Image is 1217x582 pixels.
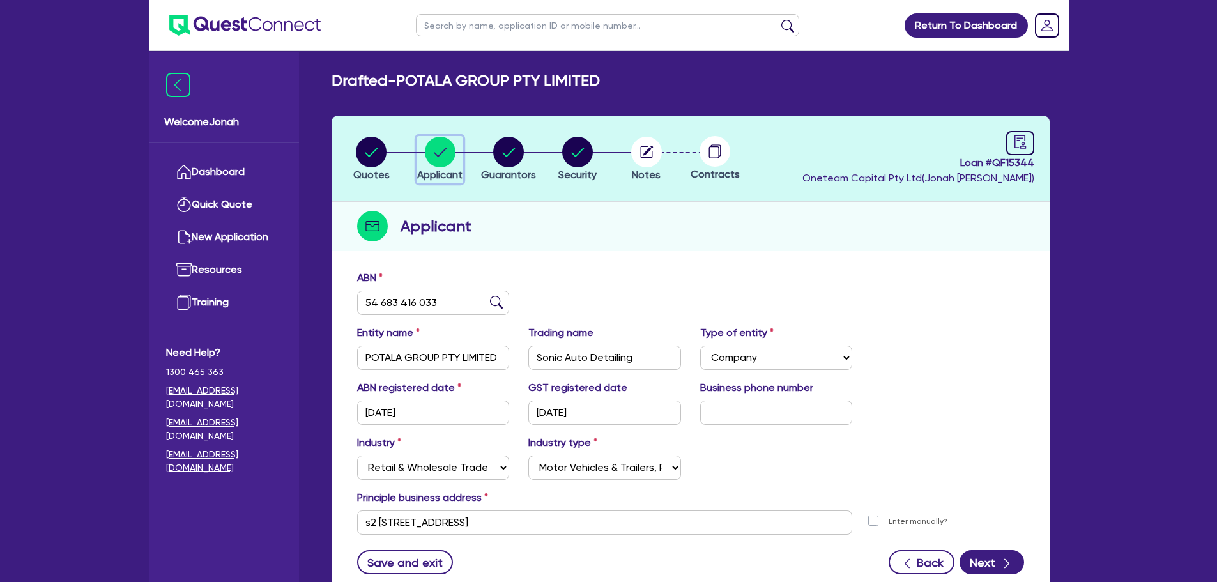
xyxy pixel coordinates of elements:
span: Guarantors [481,169,536,181]
label: ABN registered date [357,380,461,395]
label: Enter manually? [889,516,947,528]
a: Quick Quote [166,188,282,221]
a: [EMAIL_ADDRESS][DOMAIN_NAME] [166,384,282,411]
h2: Applicant [401,215,471,238]
input: Search by name, application ID or mobile number... [416,14,799,36]
label: Principle business address [357,490,488,505]
a: Dashboard [166,156,282,188]
a: Return To Dashboard [905,13,1028,38]
button: Guarantors [480,136,537,183]
img: step-icon [357,211,388,241]
span: audit [1013,135,1027,149]
span: Security [558,169,597,181]
button: Next [960,550,1024,574]
button: Quotes [353,136,390,183]
a: Resources [166,254,282,286]
a: New Application [166,221,282,254]
label: Industry type [528,435,597,450]
label: Industry [357,435,401,450]
img: training [176,295,192,310]
span: Need Help? [166,345,282,360]
span: Welcome Jonah [164,114,284,130]
a: Training [166,286,282,319]
a: Dropdown toggle [1030,9,1064,42]
a: audit [1006,131,1034,155]
img: resources [176,262,192,277]
a: [EMAIL_ADDRESS][DOMAIN_NAME] [166,416,282,443]
button: Back [889,550,954,574]
span: Notes [632,169,661,181]
span: Quotes [353,169,390,181]
span: Oneteam Capital Pty Ltd ( Jonah [PERSON_NAME] ) [802,172,1034,184]
img: new-application [176,229,192,245]
label: Business phone number [700,380,813,395]
a: [EMAIL_ADDRESS][DOMAIN_NAME] [166,448,282,475]
button: Applicant [417,136,463,183]
img: quest-connect-logo-blue [169,15,321,36]
span: Loan # QF15344 [802,155,1034,171]
label: ABN [357,270,383,286]
label: GST registered date [528,380,627,395]
span: 1300 465 363 [166,365,282,379]
label: Trading name [528,325,593,341]
button: Security [558,136,597,183]
input: DD / MM / YYYY [528,401,681,425]
input: DD / MM / YYYY [357,401,510,425]
button: Save and exit [357,550,454,574]
span: Contracts [691,168,740,180]
label: Entity name [357,325,420,341]
h2: Drafted - POTALA GROUP PTY LIMITED [332,72,600,90]
img: quick-quote [176,197,192,212]
span: Applicant [417,169,463,181]
img: icon-menu-close [166,73,190,97]
button: Notes [631,136,662,183]
img: abn-lookup icon [490,296,503,309]
label: Type of entity [700,325,774,341]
